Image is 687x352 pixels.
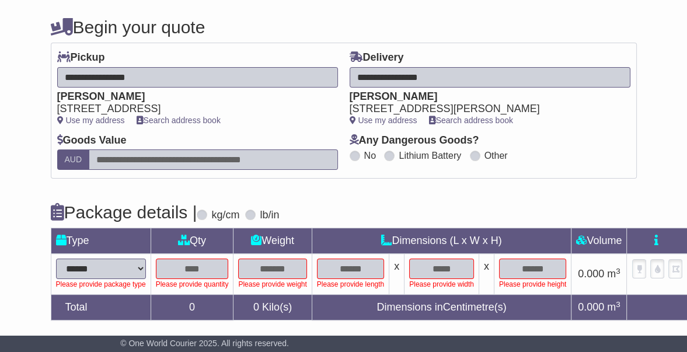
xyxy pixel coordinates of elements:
label: kg/cm [211,209,239,222]
div: Please provide package type [56,279,146,290]
div: [PERSON_NAME] [350,90,619,103]
td: Type [51,228,151,254]
div: Please provide height [499,279,566,290]
sup: 3 [616,267,620,276]
td: Qty [151,228,233,254]
td: 0 [151,295,233,320]
div: [STREET_ADDRESS] [57,103,326,116]
td: Dimensions in Centimetre(s) [312,295,571,320]
span: 0 [253,301,259,313]
label: Goods Value [57,134,127,147]
td: x [479,254,494,295]
div: Please provide quantity [156,279,229,290]
label: Any Dangerous Goods? [350,134,479,147]
div: Please provide width [409,279,474,290]
td: Dimensions (L x W x H) [312,228,571,254]
label: AUD [57,149,90,170]
span: 0.000 [578,268,604,280]
label: Pickup [57,51,105,64]
label: No [364,150,376,161]
a: Search address book [429,116,513,125]
span: m [607,268,620,280]
a: Search address book [137,116,221,125]
span: 0.000 [578,301,604,313]
label: Lithium Battery [399,150,461,161]
a: Use my address [57,116,125,125]
label: Delivery [350,51,404,64]
td: Kilo(s) [233,295,312,320]
div: [STREET_ADDRESS][PERSON_NAME] [350,103,619,116]
div: Please provide weight [238,279,306,290]
label: Other [484,150,508,161]
span: © One World Courier 2025. All rights reserved. [120,339,289,348]
h4: Package details | [51,203,197,222]
h4: Begin your quote [51,18,637,37]
td: Weight [233,228,312,254]
td: Volume [571,228,627,254]
label: lb/in [260,209,279,222]
span: m [607,301,620,313]
div: [PERSON_NAME] [57,90,326,103]
div: Please provide length [317,279,384,290]
a: Use my address [350,116,417,125]
sup: 3 [616,300,620,309]
td: x [389,254,404,295]
td: Total [51,295,151,320]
